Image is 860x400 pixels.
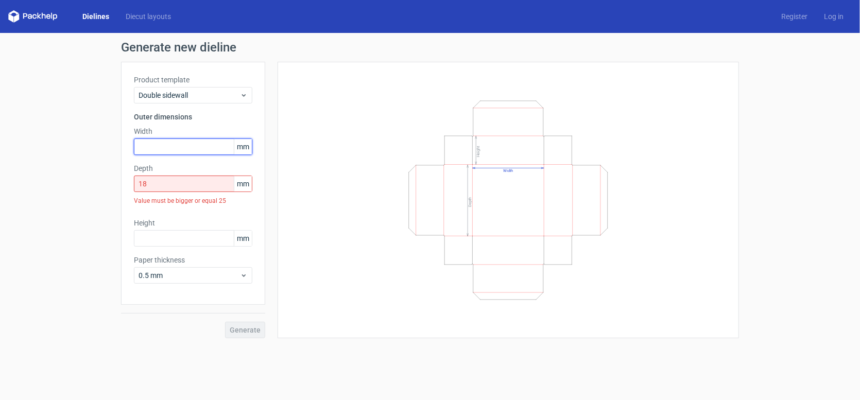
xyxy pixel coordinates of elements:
[234,139,252,154] span: mm
[134,126,252,136] label: Width
[139,270,240,281] span: 0.5 mm
[134,75,252,85] label: Product template
[134,163,252,173] label: Depth
[134,255,252,265] label: Paper thickness
[773,11,816,22] a: Register
[139,90,240,100] span: Double sidewall
[134,112,252,122] h3: Outer dimensions
[476,146,480,157] text: Height
[234,231,252,246] span: mm
[816,11,852,22] a: Log in
[121,41,739,54] h1: Generate new dieline
[503,168,513,173] text: Width
[74,11,117,22] a: Dielines
[117,11,179,22] a: Diecut layouts
[134,192,252,210] div: Value must be bigger or equal 25
[134,218,252,228] label: Height
[468,197,472,206] text: Depth
[234,176,252,192] span: mm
